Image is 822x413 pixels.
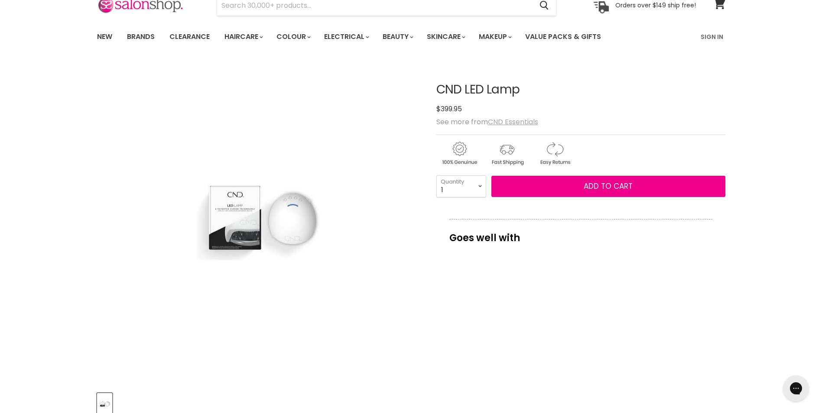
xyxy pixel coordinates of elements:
img: genuine.gif [436,140,482,167]
span: $399.95 [436,104,462,114]
a: Clearance [163,28,216,46]
p: Goes well with [449,219,712,248]
img: returns.gif [532,140,578,167]
a: Skincare [420,28,471,46]
a: Sign In [695,28,728,46]
img: CND LED Lamp [183,109,335,337]
span: See more from [436,117,538,127]
a: Value Packs & Gifts [519,28,608,46]
a: Brands [120,28,161,46]
p: Orders over $149 ship free! [615,1,696,9]
a: Colour [270,28,316,46]
a: Makeup [472,28,517,46]
span: Add to cart [584,181,633,191]
a: Electrical [318,28,374,46]
iframe: Gorgias live chat messenger [779,372,813,404]
nav: Main [86,24,736,49]
a: New [91,28,119,46]
a: Beauty [376,28,419,46]
h1: CND LED Lamp [436,83,725,97]
a: CND Essentials [488,117,538,127]
div: CND LED Lamp image. Click or Scroll to Zoom. [97,61,421,385]
ul: Main menu [91,24,652,49]
img: shipping.gif [484,140,530,167]
a: Haircare [218,28,268,46]
select: Quantity [436,175,486,197]
button: Add to cart [491,176,725,197]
